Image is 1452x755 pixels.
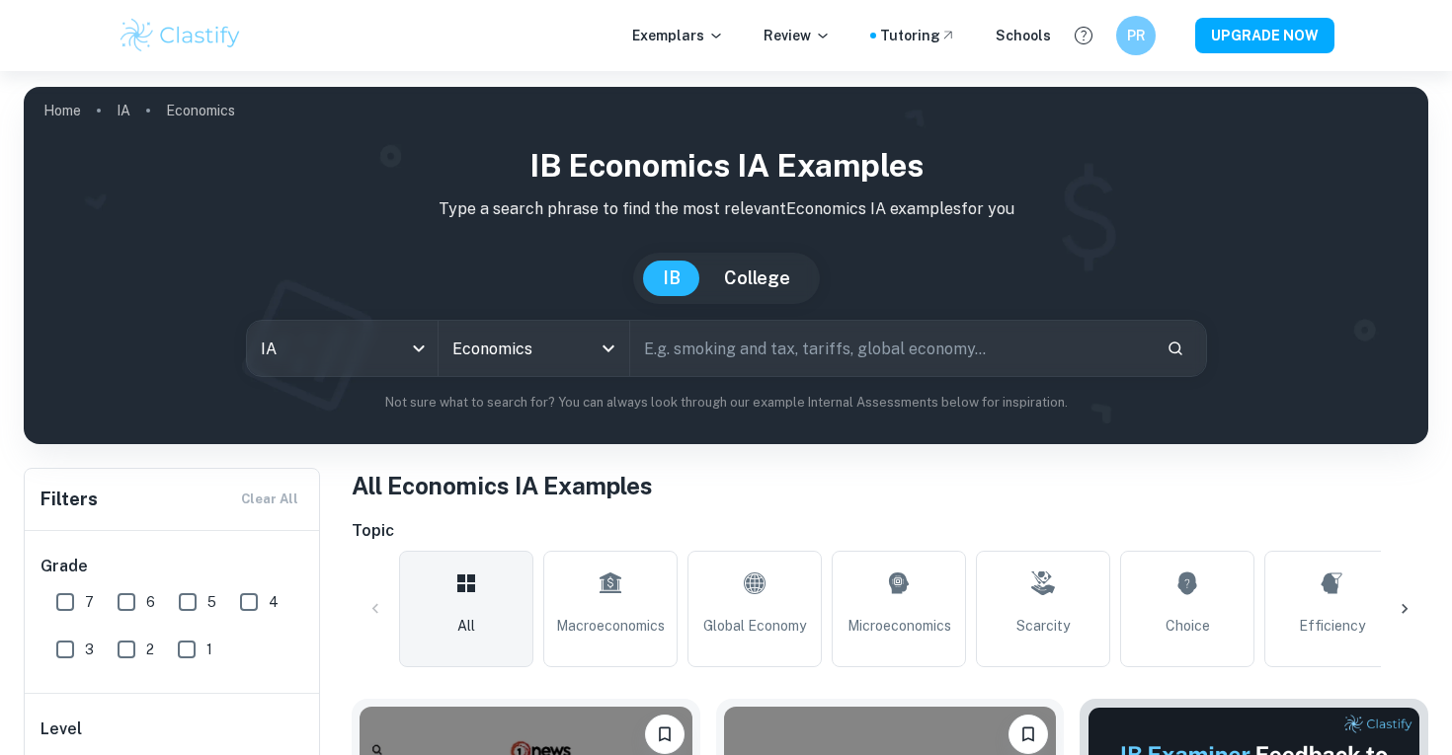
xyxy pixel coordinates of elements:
[40,717,305,741] h6: Level
[206,639,212,660] span: 1
[1125,25,1148,46] h6: PR
[146,639,154,660] span: 2
[269,591,279,613] span: 4
[40,486,98,513] h6: Filters
[43,97,81,124] a: Home
[643,261,700,296] button: IB
[632,25,724,46] p: Exemplars
[166,100,235,121] p: Economics
[880,25,956,46] a: Tutoring
[40,393,1412,413] p: Not sure what to search for? You can always look through our example Internal Assessments below f...
[24,87,1428,444] img: profile cover
[1166,615,1210,637] span: Choice
[1159,332,1192,365] button: Search
[40,142,1412,189] h1: IB Economics IA examples
[1116,16,1156,55] button: PR
[1299,615,1365,637] span: Efficiency
[117,97,130,124] a: IA
[703,615,806,637] span: Global Economy
[146,591,155,613] span: 6
[352,468,1428,503] h1: All Economics IA Examples
[85,639,94,660] span: 3
[207,591,216,613] span: 5
[630,321,1151,376] input: E.g. smoking and tax, tariffs, global economy...
[1195,18,1334,53] button: UPGRADE NOW
[118,16,243,55] img: Clastify logo
[1008,715,1048,754] button: Bookmark
[352,519,1428,543] h6: Topic
[40,197,1412,221] p: Type a search phrase to find the most relevant Economics IA examples for you
[247,321,438,376] div: IA
[996,25,1051,46] a: Schools
[556,615,665,637] span: Macroeconomics
[704,261,810,296] button: College
[40,555,305,578] h6: Grade
[847,615,951,637] span: Microeconomics
[764,25,831,46] p: Review
[85,591,94,613] span: 7
[1016,615,1070,637] span: Scarcity
[457,615,475,637] span: All
[595,335,622,362] button: Open
[1067,19,1100,52] button: Help and Feedback
[645,715,685,754] button: Bookmark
